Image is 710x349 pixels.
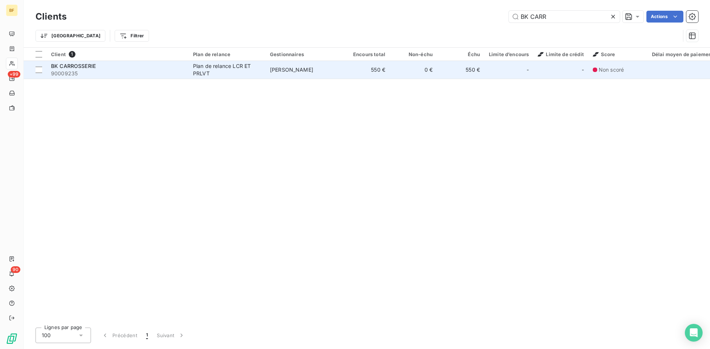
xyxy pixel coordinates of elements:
[115,30,149,42] button: Filtrer
[6,333,18,345] img: Logo LeanPay
[599,66,624,73] span: Non scoré
[69,51,75,58] span: 1
[51,70,184,77] span: 90009235
[442,51,480,57] div: Échu
[51,51,66,57] span: Client
[51,63,96,69] span: BK CARROSSERIE
[8,71,20,78] span: +99
[152,328,190,343] button: Suivant
[270,51,338,57] div: Gestionnaires
[342,61,390,79] td: 550 €
[146,332,148,339] span: 1
[193,62,261,77] div: Plan de relance LCR ET PRLVT
[646,11,683,23] button: Actions
[35,10,67,23] h3: Clients
[582,66,584,73] span: -
[394,51,433,57] div: Non-échu
[347,51,385,57] div: Encours total
[685,324,703,342] div: Open Intercom Messenger
[538,51,584,57] span: Limite de crédit
[97,328,142,343] button: Précédent
[193,51,261,57] div: Plan de relance
[11,266,20,273] span: 90
[489,51,529,57] div: Limite d’encours
[270,66,313,73] span: [PERSON_NAME]
[593,51,615,57] span: Score
[527,66,529,73] span: -
[390,61,437,79] td: 0 €
[437,61,484,79] td: 550 €
[142,328,152,343] button: 1
[6,4,18,16] div: BF
[42,332,51,339] span: 100
[509,11,620,23] input: Rechercher
[35,30,105,42] button: [GEOGRAPHIC_DATA]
